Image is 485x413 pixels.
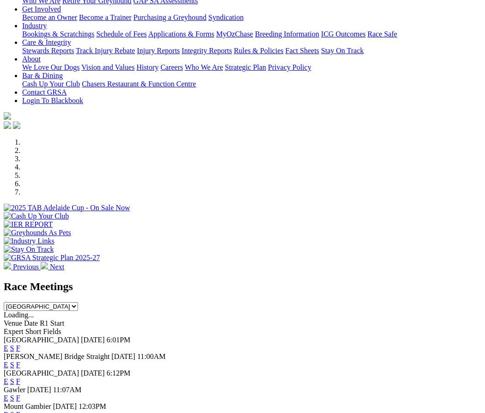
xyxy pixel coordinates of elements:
[22,80,481,88] div: Bar & Dining
[133,13,206,21] a: Purchasing a Greyhound
[22,63,481,72] div: About
[96,30,146,38] a: Schedule of Fees
[4,319,22,327] span: Venue
[22,13,481,22] div: Get Involved
[367,30,397,38] a: Race Safe
[4,112,11,120] img: logo-grsa-white.png
[136,63,158,71] a: History
[4,263,41,271] a: Previous
[4,280,481,293] h2: Race Meetings
[24,319,38,327] span: Date
[4,336,79,344] span: [GEOGRAPHIC_DATA]
[4,204,130,212] img: 2025 TAB Adelaide Cup - On Sale Now
[234,47,284,55] a: Rules & Policies
[22,55,41,63] a: About
[137,352,166,360] span: 11:00AM
[255,30,319,38] a: Breeding Information
[41,263,64,271] a: Next
[22,80,80,88] a: Cash Up Your Club
[185,63,223,71] a: Who We Are
[22,47,74,55] a: Stewards Reports
[76,47,135,55] a: Track Injury Rebate
[4,311,34,319] span: Loading...
[50,263,64,271] span: Next
[208,13,243,21] a: Syndication
[4,245,54,254] img: Stay On Track
[285,47,319,55] a: Fact Sheets
[4,386,25,394] span: Gawler
[81,369,105,377] span: [DATE]
[111,352,135,360] span: [DATE]
[4,229,71,237] img: Greyhounds As Pets
[22,38,71,46] a: Care & Integrity
[4,121,11,129] img: facebook.svg
[22,72,63,79] a: Bar & Dining
[4,344,8,352] a: E
[4,361,8,369] a: E
[53,386,82,394] span: 11:07AM
[79,402,106,410] span: 12:03PM
[16,377,20,385] a: F
[22,97,83,104] a: Login To Blackbook
[4,220,53,229] img: IER REPORT
[79,13,132,21] a: Become a Trainer
[53,402,77,410] span: [DATE]
[4,369,79,377] span: [GEOGRAPHIC_DATA]
[10,377,14,385] a: S
[22,5,61,13] a: Get Involved
[81,336,105,344] span: [DATE]
[81,63,134,71] a: Vision and Values
[22,30,94,38] a: Bookings & Scratchings
[4,262,11,269] img: chevron-left-pager-white.svg
[22,13,77,21] a: Become an Owner
[216,30,253,38] a: MyOzChase
[321,30,365,38] a: ICG Outcomes
[4,237,55,245] img: Industry Links
[137,47,180,55] a: Injury Reports
[107,369,131,377] span: 6:12PM
[13,263,39,271] span: Previous
[10,361,14,369] a: S
[225,63,266,71] a: Strategic Plan
[182,47,232,55] a: Integrity Reports
[4,377,8,385] a: E
[40,319,64,327] span: R1 Start
[43,328,61,335] span: Fields
[27,386,51,394] span: [DATE]
[148,30,214,38] a: Applications & Forms
[22,30,481,38] div: Industry
[10,394,14,402] a: S
[41,262,48,269] img: chevron-right-pager-white.svg
[268,63,311,71] a: Privacy Policy
[13,121,20,129] img: twitter.svg
[4,212,69,220] img: Cash Up Your Club
[321,47,364,55] a: Stay On Track
[82,80,196,88] a: Chasers Restaurant & Function Centre
[10,344,14,352] a: S
[16,344,20,352] a: F
[22,22,47,30] a: Industry
[22,47,481,55] div: Care & Integrity
[22,63,79,71] a: We Love Our Dogs
[16,394,20,402] a: F
[25,328,42,335] span: Short
[4,254,100,262] img: GRSA Strategic Plan 2025-27
[4,352,109,360] span: [PERSON_NAME] Bridge Straight
[107,336,131,344] span: 6:01PM
[4,394,8,402] a: E
[16,361,20,369] a: F
[22,88,67,96] a: Contact GRSA
[160,63,183,71] a: Careers
[4,402,51,410] span: Mount Gambier
[4,328,24,335] span: Expert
